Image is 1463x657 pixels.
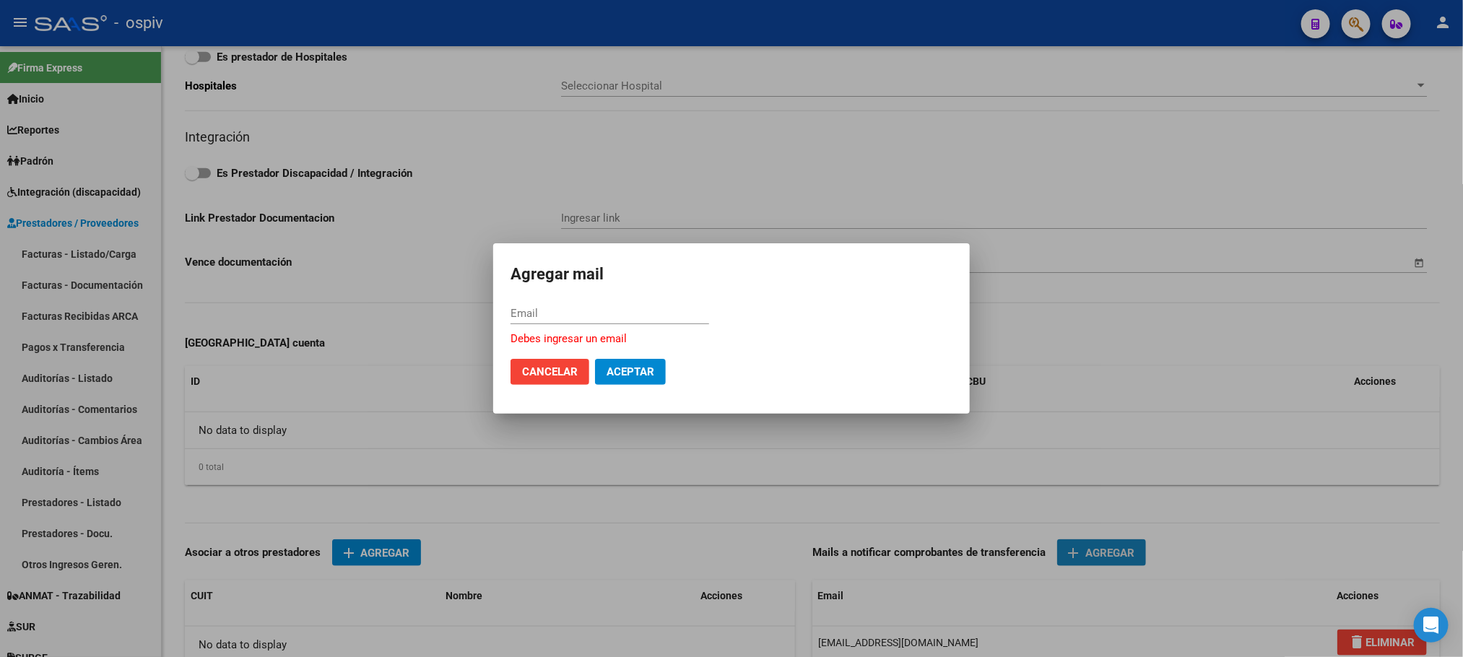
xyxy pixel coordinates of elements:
button: Cancelar [511,359,589,385]
button: Aceptar [595,359,666,385]
span: Cancelar [522,365,578,378]
div: Open Intercom Messenger [1414,608,1449,643]
p: Debes ingresar un email [511,331,731,347]
h2: Agregar mail [511,261,952,288]
span: Aceptar [607,365,654,378]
